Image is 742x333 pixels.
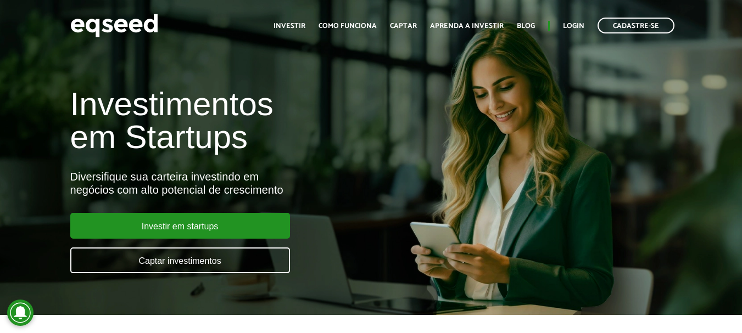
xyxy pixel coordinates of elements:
[70,170,425,196] div: Diversifique sua carteira investindo em negócios com alto potencial de crescimento
[319,22,377,30] a: Como funciona
[70,213,290,239] a: Investir em startups
[563,22,584,30] a: Login
[70,88,425,154] h1: Investimentos em Startups
[517,22,535,30] a: Blog
[430,22,504,30] a: Aprenda a investir
[390,22,417,30] a: Captar
[70,11,158,40] img: EqSeed
[598,18,674,33] a: Cadastre-se
[274,22,305,30] a: Investir
[70,247,290,273] a: Captar investimentos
